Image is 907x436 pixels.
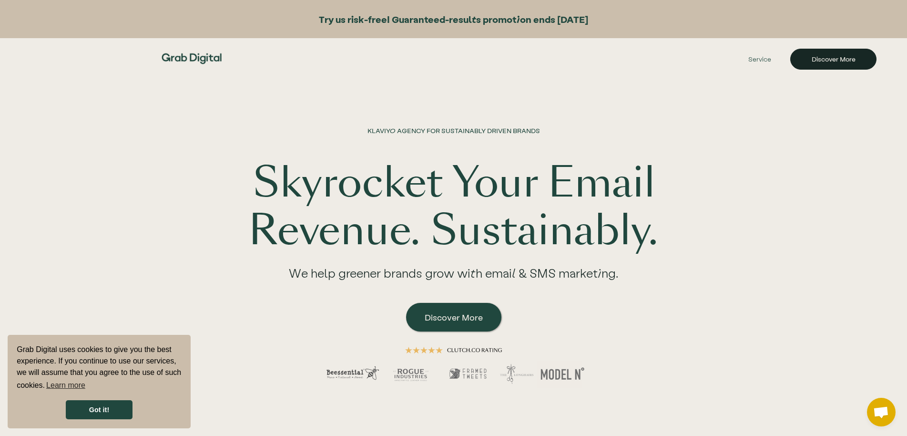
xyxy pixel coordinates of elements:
[406,303,501,332] a: Discover More
[158,45,225,73] img: Grab Digital Logo
[66,400,132,419] a: dismiss cookie message
[734,45,785,73] a: Service
[311,332,597,403] img: hero image demonstrating a 5 star rating across multiple clients
[8,335,191,428] div: cookieconsent
[867,398,896,426] a: Open chat
[319,13,588,25] strong: Try us risk-free! Guaranteed-results promotion ends [DATE]
[270,255,637,298] div: We help greener brands grow with email & SMS marketing.
[17,344,182,393] span: Grab Digital uses cookies to give you the best experience. If you continue to use our services, w...
[367,126,540,155] h1: KLAVIYO AGENCY FOR SUSTAINABLY DRIVEN BRANDS
[45,378,87,393] a: learn more about cookies
[790,49,876,70] a: Discover More
[240,159,667,255] h1: Skyrocket Your Email Revenue. Sustainably.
